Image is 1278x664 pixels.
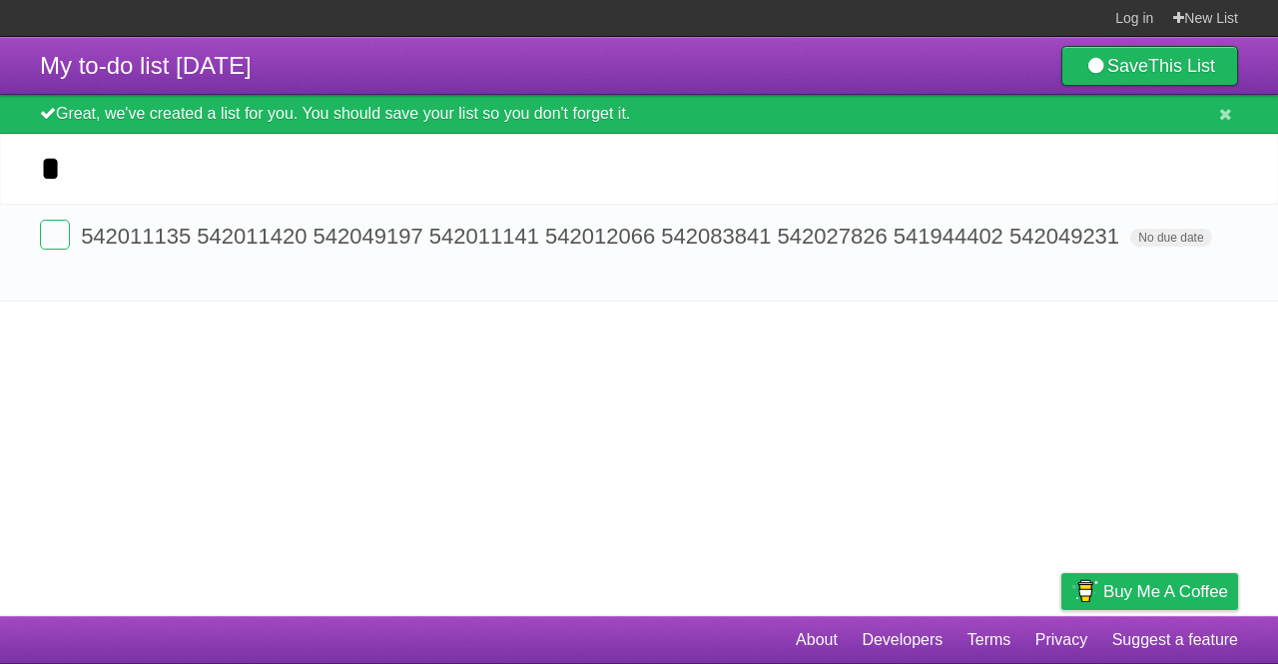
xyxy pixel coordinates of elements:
span: No due date [1130,229,1211,247]
a: Privacy [1035,621,1087,659]
a: SaveThis List [1061,46,1238,86]
b: This List [1148,56,1215,76]
label: Done [40,220,70,250]
img: Buy me a coffee [1071,574,1098,608]
a: Buy me a coffee [1061,573,1238,610]
span: Buy me a coffee [1103,574,1228,609]
a: Suggest a feature [1112,621,1238,659]
a: About [796,621,838,659]
span: 542011135 542011420 542049197 542011141 542012066 542083841 542027826 541944402 542049231 [81,224,1124,249]
span: My to-do list [DATE] [40,52,252,79]
a: Terms [967,621,1011,659]
a: Developers [862,621,943,659]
